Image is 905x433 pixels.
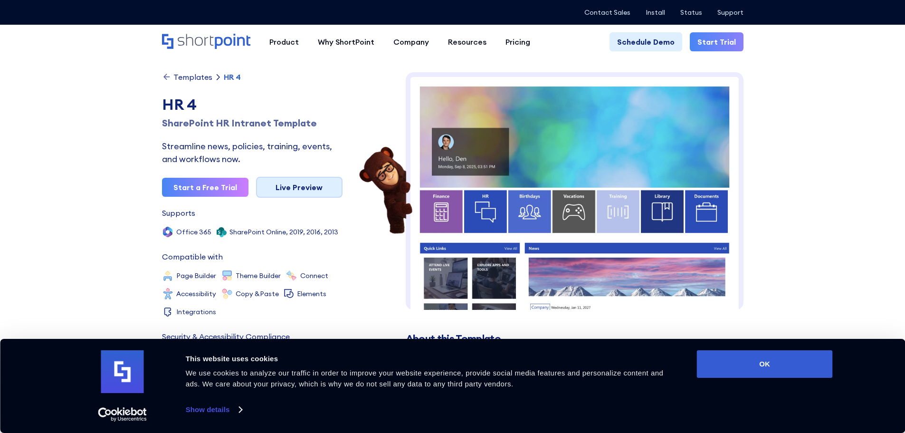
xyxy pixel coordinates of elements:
div: This website uses cookies [186,353,676,365]
a: Start Trial [690,32,743,51]
div: Accessibility [176,290,216,297]
div: Resources [448,36,486,48]
a: Home [162,34,250,50]
a: Support [717,9,743,16]
div: Templates [173,73,212,81]
div: Product [269,36,299,48]
a: Start a Free Trial [162,178,248,197]
div: Office 365 [176,229,211,235]
a: Resources [438,32,496,51]
h1: SharePoint HR Intranet Template [162,116,343,130]
div: SharePoint Online, 2019, 2016, 2013 [229,229,338,235]
a: Status [680,9,702,16]
div: Company [393,36,429,48]
div: Compatible with [162,253,223,260]
a: Company [384,32,438,51]
div: Streamline news, policies, training, events, and workflows now. [162,140,343,165]
div: Elements [297,290,326,297]
a: Product [260,32,308,51]
button: OK [697,350,833,378]
div: Pricing [505,36,530,48]
a: Contact Sales [584,9,630,16]
span: We use cookies to analyze our traffic in order to improve your website experience, provide social... [186,369,664,388]
div: Theme Builder [236,272,281,279]
div: Supports [162,209,195,217]
div: Copy &Paste [236,290,279,297]
a: Templates [162,72,212,82]
a: Schedule Demo [610,32,682,51]
div: HR 4 [224,73,241,81]
a: Pricing [496,32,540,51]
img: logo [101,350,144,393]
div: Connect [300,272,328,279]
h2: About this Template [406,333,743,345]
div: Why ShortPoint [318,36,374,48]
div: Security & Accessibility Compliance [162,333,290,340]
div: Integrations [176,308,216,315]
div: Page Builder [176,272,216,279]
a: Live Preview [256,177,343,198]
a: Usercentrics Cookiebot - opens in a new window [81,407,164,422]
iframe: Chat Widget [734,323,905,433]
div: Widget de chat [734,323,905,433]
a: Show details [186,403,242,417]
a: Install [646,9,665,16]
div: HR 4 [162,93,343,116]
a: Why ShortPoint [308,32,384,51]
